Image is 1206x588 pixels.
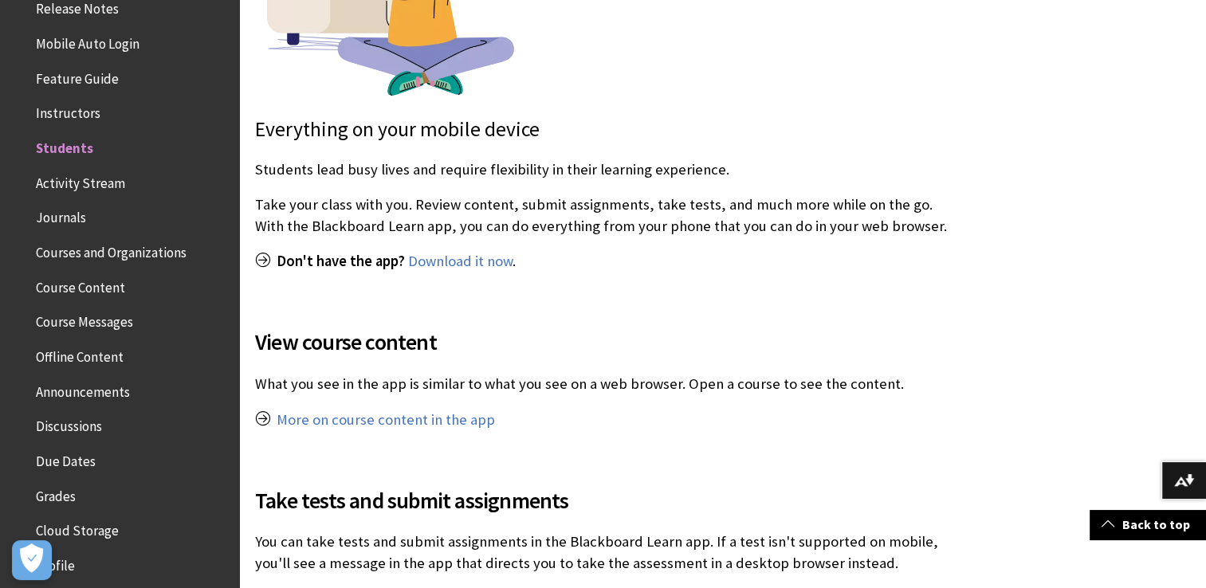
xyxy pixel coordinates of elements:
[255,374,954,394] p: What you see in the app is similar to what you see on a web browser. Open a course to see the con...
[36,205,86,226] span: Journals
[255,194,954,236] p: Take your class with you. Review content, submit assignments, take tests, and much more while on ...
[36,483,76,504] span: Grades
[277,252,405,270] span: Don't have the app?
[36,413,102,434] span: Discussions
[255,531,954,573] p: You can take tests and submit assignments in the Blackboard Learn app. If a test isn't supported ...
[36,517,119,539] span: Cloud Storage
[277,410,495,429] a: More on course content in the app
[36,170,125,191] span: Activity Stream
[36,135,93,156] span: Students
[1090,510,1206,539] a: Back to top
[36,100,100,122] span: Instructors
[36,343,124,365] span: Offline Content
[36,448,96,469] span: Due Dates
[36,65,119,87] span: Feature Guide
[36,552,75,574] span: Profile
[36,239,187,261] span: Courses and Organizations
[36,274,125,296] span: Course Content
[36,378,130,400] span: Announcements
[12,540,52,580] button: Open Preferences
[255,116,954,144] p: Everything on your mobile device
[255,484,954,517] span: Take tests and submit assignments
[408,252,513,271] a: Download it now
[36,30,139,52] span: Mobile Auto Login
[36,309,133,331] span: Course Messages
[255,159,954,180] p: Students lead busy lives and require flexibility in their learning experience.
[255,251,954,272] p: .
[255,325,954,359] span: View course content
